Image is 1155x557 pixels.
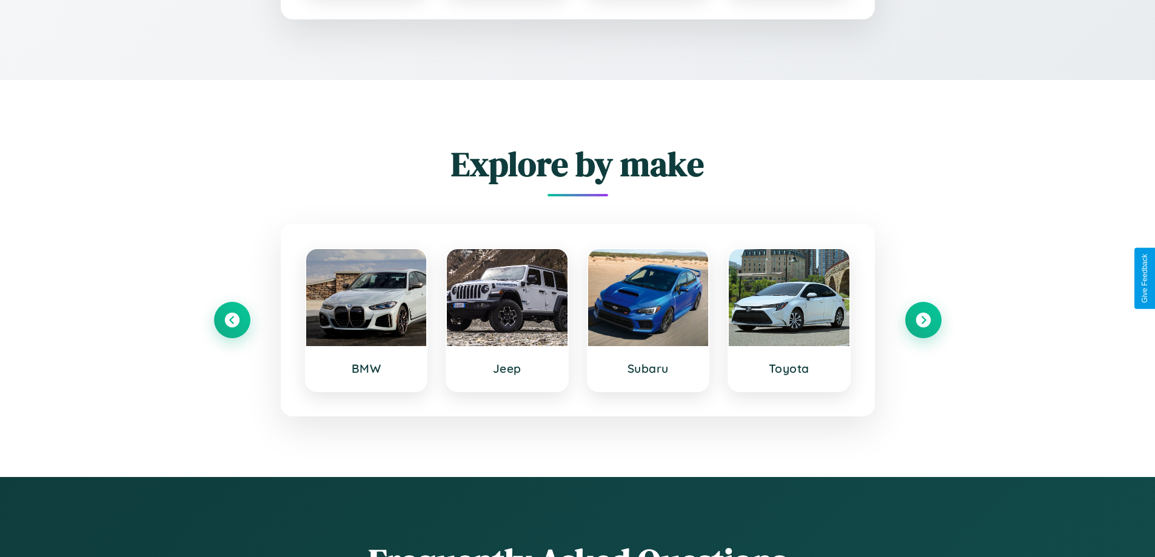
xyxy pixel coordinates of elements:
[1140,254,1149,303] div: Give Feedback
[741,361,837,376] h3: Toyota
[459,361,555,376] h3: Jeep
[318,361,415,376] h3: BMW
[600,361,697,376] h3: Subaru
[214,141,942,187] h2: Explore by make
